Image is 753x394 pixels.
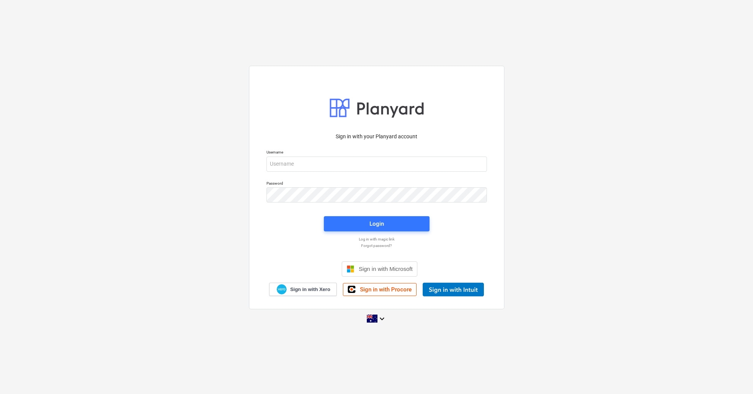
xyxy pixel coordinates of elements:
[266,181,487,187] p: Password
[266,150,487,156] p: Username
[277,284,287,294] img: Xero logo
[263,237,491,242] a: Log in with magic link
[266,157,487,172] input: Username
[359,266,413,272] span: Sign in with Microsoft
[360,286,412,293] span: Sign in with Procore
[263,243,491,248] a: Forgot password?
[343,283,417,296] a: Sign in with Procore
[290,286,330,293] span: Sign in with Xero
[369,219,384,229] div: Login
[266,133,487,141] p: Sign in with your Planyard account
[269,283,337,296] a: Sign in with Xero
[377,314,387,323] i: keyboard_arrow_down
[324,216,430,231] button: Login
[347,265,354,273] img: Microsoft logo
